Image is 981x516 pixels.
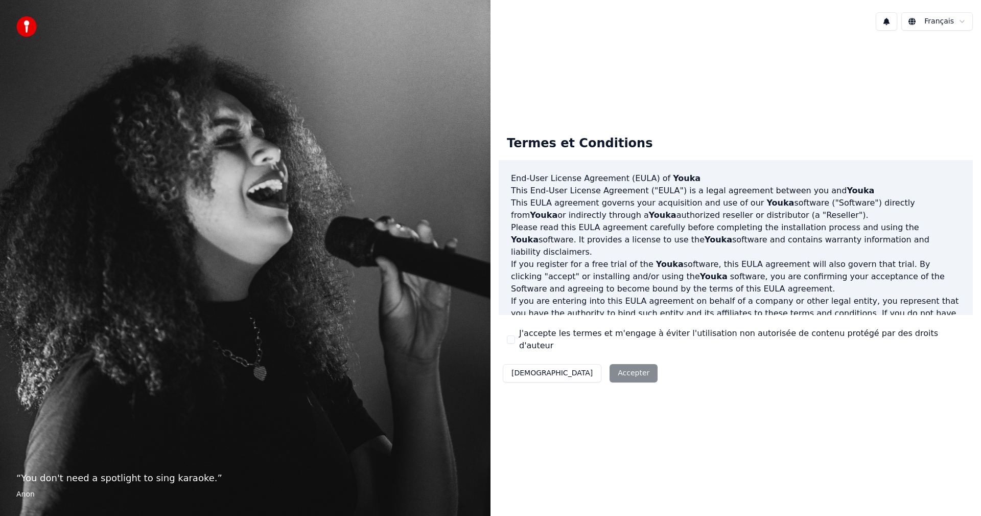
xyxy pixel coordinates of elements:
[16,471,474,485] p: “ You don't need a spotlight to sing karaoke. ”
[847,186,874,195] span: Youka
[511,258,961,295] p: If you register for a free trial of the software, this EULA agreement will also govern that trial...
[503,364,601,383] button: [DEMOGRAPHIC_DATA]
[499,127,661,160] div: Termes et Conditions
[519,327,965,352] label: J'accepte les termes et m'engage à éviter l'utilisation non autorisée de contenu protégé par des ...
[700,272,728,281] span: Youka
[16,16,37,37] img: youka
[656,259,684,269] span: Youka
[511,185,961,197] p: This End-User License Agreement ("EULA") is a legal agreement between you and
[511,295,961,344] p: If you are entering into this EULA agreement on behalf of a company or other legal entity, you re...
[766,198,794,208] span: Youka
[511,197,961,221] p: This EULA agreement governs your acquisition and use of our software ("Software") directly from o...
[705,235,732,244] span: Youka
[511,172,961,185] h3: End-User License Agreement (EULA) of
[649,210,676,220] span: Youka
[511,221,961,258] p: Please read this EULA agreement carefully before completing the installation process and using th...
[511,235,539,244] span: Youka
[530,210,557,220] span: Youka
[673,173,700,183] span: Youka
[16,489,474,500] footer: Anon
